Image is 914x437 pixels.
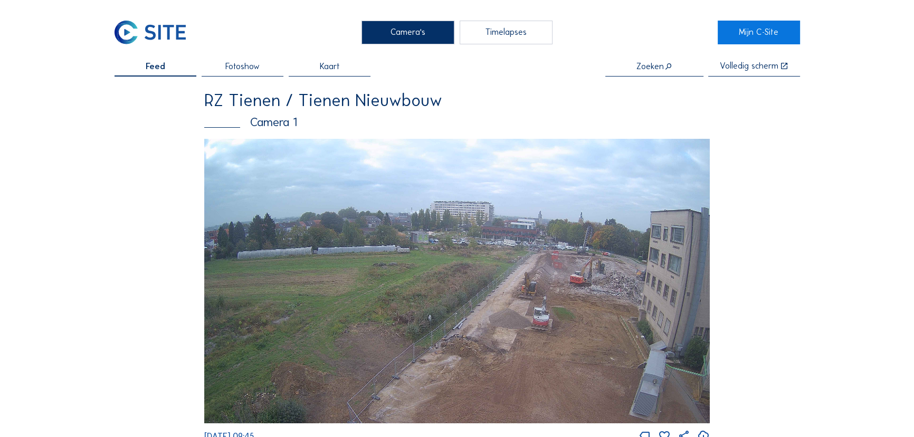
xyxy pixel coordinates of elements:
[115,21,186,45] img: C-SITE Logo
[225,62,260,71] span: Fotoshow
[115,21,197,45] a: C-SITE Logo
[204,117,710,129] div: Camera 1
[718,21,800,45] a: Mijn C-Site
[320,62,340,71] span: Kaart
[720,62,778,71] div: Volledig scherm
[204,92,710,109] div: RZ Tienen / Tienen Nieuwbouw
[460,21,553,45] div: Timelapses
[146,62,165,71] span: Feed
[204,139,710,423] img: Image
[361,21,455,45] div: Camera's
